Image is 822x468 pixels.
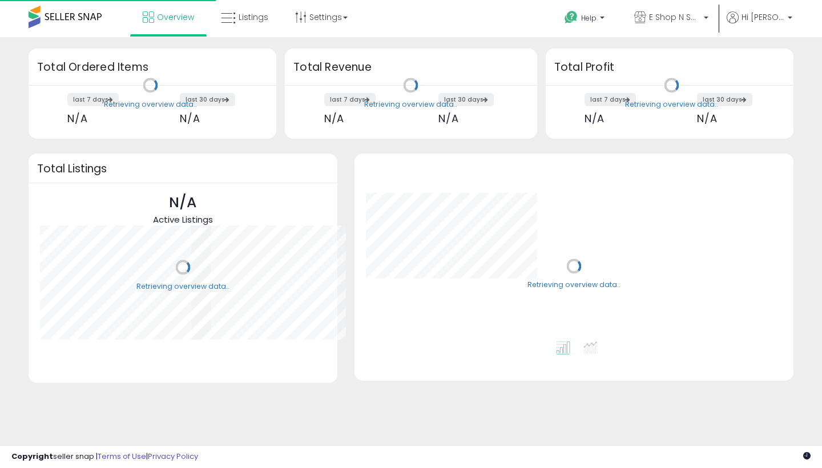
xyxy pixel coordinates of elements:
[239,11,268,23] span: Listings
[104,99,197,110] div: Retrieving overview data..
[581,13,597,23] span: Help
[742,11,784,23] span: Hi [PERSON_NAME]
[11,451,53,462] strong: Copyright
[727,11,792,37] a: Hi [PERSON_NAME]
[625,99,718,110] div: Retrieving overview data..
[11,451,198,462] div: seller snap | |
[157,11,194,23] span: Overview
[98,451,146,462] a: Terms of Use
[555,2,616,37] a: Help
[564,10,578,25] i: Get Help
[136,281,229,292] div: Retrieving overview data..
[364,99,457,110] div: Retrieving overview data..
[527,280,620,291] div: Retrieving overview data..
[649,11,700,23] span: E Shop N Save
[148,451,198,462] a: Privacy Policy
